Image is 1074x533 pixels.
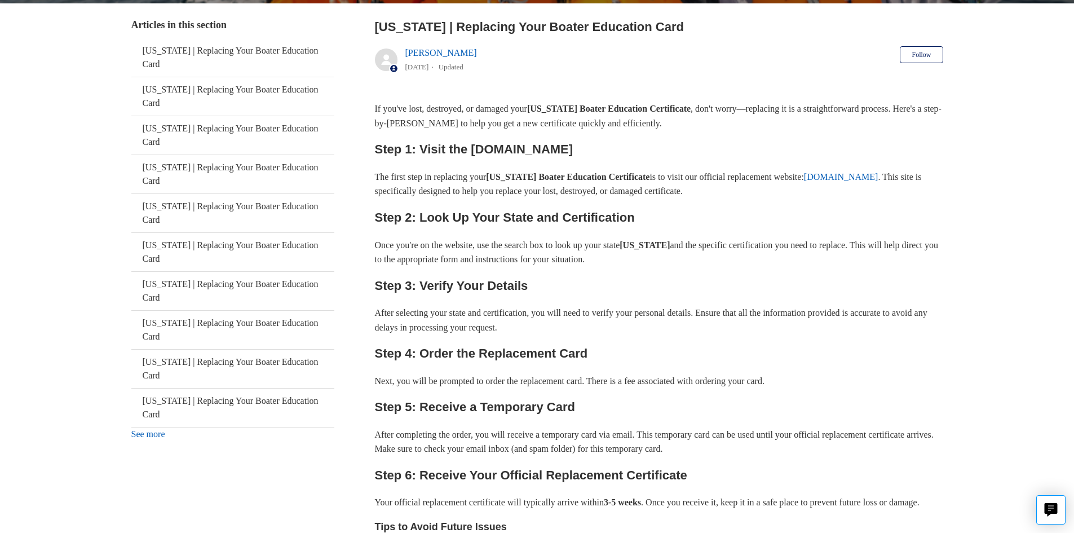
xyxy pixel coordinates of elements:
p: After selecting your state and certification, you will need to verify your personal details. Ensu... [375,306,943,334]
strong: [US_STATE] Boater Education Certificate [486,172,649,182]
p: The first step in replacing your is to visit our official replacement website: . This site is spe... [375,170,943,199]
a: [US_STATE] | Replacing Your Boater Education Card [131,38,334,77]
h2: Step 1: Visit the [DOMAIN_NAME] [375,139,943,159]
a: [US_STATE] | Replacing Your Boater Education Card [131,77,334,116]
a: [US_STATE] | Replacing Your Boater Education Card [131,350,334,388]
h2: Step 2: Look Up Your State and Certification [375,208,943,227]
a: [US_STATE] | Replacing Your Boater Education Card [131,116,334,155]
strong: [US_STATE] [620,240,670,250]
p: Once you're on the website, use the search box to look up your state and the specific certificati... [375,238,943,267]
time: 05/22/2024, 10:41 [405,63,429,71]
h2: Step 3: Verify Your Details [375,276,943,296]
h2: Step 4: Order the Replacement Card [375,343,943,363]
a: [US_STATE] | Replacing Your Boater Education Card [131,155,334,193]
a: [US_STATE] | Replacing Your Boater Education Card [131,311,334,349]
a: [US_STATE] | Replacing Your Boater Education Card [131,194,334,232]
a: [US_STATE] | Replacing Your Boater Education Card [131,272,334,310]
a: [DOMAIN_NAME] [804,172,878,182]
p: After completing the order, you will receive a temporary card via email. This temporary card can ... [375,428,943,456]
button: Live chat [1036,495,1066,525]
h2: Step 6: Receive Your Official Replacement Certificate [375,465,943,485]
a: [US_STATE] | Replacing Your Boater Education Card [131,389,334,427]
button: Follow Article [900,46,943,63]
strong: 3-5 weeks [604,497,641,507]
a: See more [131,429,165,439]
a: [US_STATE] | Replacing Your Boater Education Card [131,233,334,271]
a: [PERSON_NAME] [405,48,477,58]
p: Next, you will be prompted to order the replacement card. There is a fee associated with ordering... [375,374,943,389]
h2: Massachusetts | Replacing Your Boater Education Card [375,17,943,36]
span: Articles in this section [131,19,227,30]
strong: [US_STATE] Boater Education Certificate [527,104,691,113]
p: If you've lost, destroyed, or damaged your , don't worry—replacing it is a straightforward proces... [375,102,943,130]
p: Your official replacement certificate will typically arrive within . Once you receive it, keep it... [375,495,943,510]
li: Updated [439,63,463,71]
h2: Step 5: Receive a Temporary Card [375,397,943,417]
